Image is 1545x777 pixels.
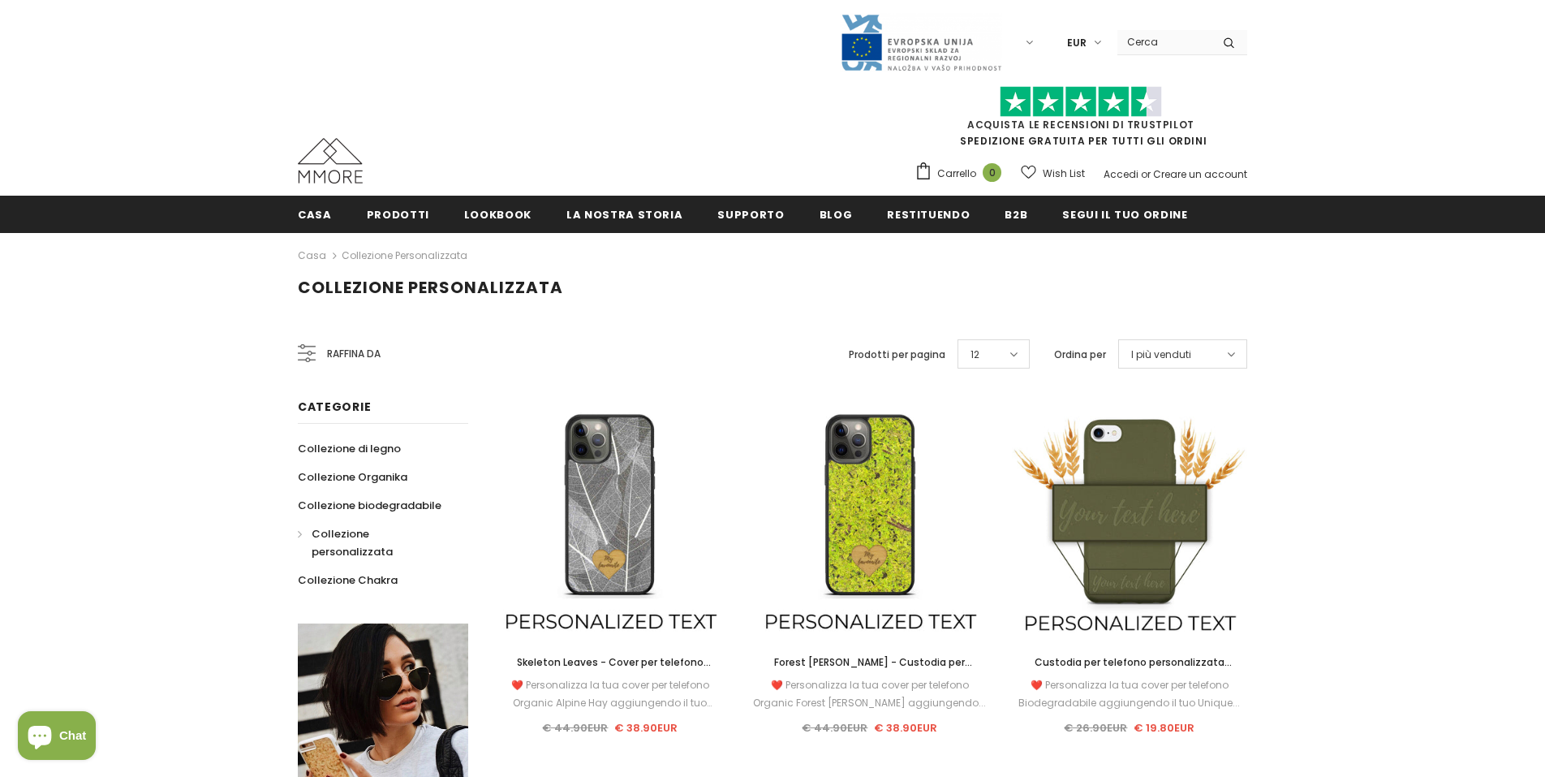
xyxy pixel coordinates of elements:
[802,720,867,736] span: € 44.90EUR
[298,276,563,299] span: Collezione personalizzata
[1067,35,1087,51] span: EUR
[967,118,1194,132] a: Acquista le recensioni di TrustPilot
[1134,720,1194,736] span: € 19.80EUR
[327,345,381,363] span: Raffina da
[1012,676,1247,712] div: ❤️ Personalizza la tua cover per telefono Biodegradabile aggiungendo il tuo Unique...
[915,93,1247,148] span: SPEDIZIONE GRATUITA PER TUTTI GLI ORDINI
[1043,166,1085,182] span: Wish List
[298,246,326,265] a: Casa
[464,207,531,222] span: Lookbook
[1005,196,1027,232] a: B2B
[542,720,608,736] span: € 44.90EUR
[1000,86,1162,118] img: Fidati di Pilot Stars
[493,676,728,712] div: ❤️ Personalizza la tua cover per telefono Organic Alpine Hay aggiungendo il tuo Unique...
[717,207,784,222] span: supporto
[1104,167,1138,181] a: Accedi
[298,207,332,222] span: Casa
[1141,167,1151,181] span: or
[298,441,401,456] span: Collezione di legno
[298,463,407,491] a: Collezione Organika
[1131,347,1191,363] span: I più venduti
[840,35,1002,49] a: Javni Razpis
[298,138,363,183] img: Casi MMORE
[887,207,970,222] span: Restituendo
[887,196,970,232] a: Restituendo
[717,196,784,232] a: supporto
[970,347,979,363] span: 12
[367,207,429,222] span: Prodotti
[298,520,450,566] a: Collezione personalizzata
[752,654,988,671] a: Forest [PERSON_NAME] - Custodia per telefono personalizzata - Regalo personalizzato
[937,166,976,182] span: Carrello
[1005,207,1027,222] span: B2B
[1153,167,1247,181] a: Creare un account
[298,498,441,513] span: Collezione biodegradabile
[820,196,853,232] a: Blog
[367,196,429,232] a: Prodotti
[298,469,407,485] span: Collezione Organika
[298,434,401,463] a: Collezione di legno
[752,676,988,712] div: ❤️ Personalizza la tua cover per telefono Organic Forest [PERSON_NAME] aggiungendo...
[1054,347,1106,363] label: Ordina per
[983,163,1001,182] span: 0
[298,196,332,232] a: Casa
[849,347,945,363] label: Prodotti per pagina
[1062,196,1187,232] a: Segui il tuo ordine
[1117,30,1211,54] input: Search Site
[1021,159,1085,188] a: Wish List
[1064,720,1127,736] span: € 26.90EUR
[840,13,1002,72] img: Javni Razpis
[493,654,728,671] a: Skeleton Leaves - Cover per telefono personalizzata - Regalo personalizzato
[1035,655,1232,687] span: Custodia per telefono personalizzata biodegradabile - Verde oliva
[820,207,853,222] span: Blog
[13,711,101,764] inbox-online-store-chat: Shopify online store chat
[874,720,937,736] span: € 38.90EUR
[312,526,393,559] span: Collezione personalizzata
[298,566,398,594] a: Collezione Chakra
[614,720,678,736] span: € 38.90EUR
[298,399,371,415] span: Categorie
[915,162,1009,186] a: Carrello 0
[464,196,531,232] a: Lookbook
[1062,207,1187,222] span: Segui il tuo ordine
[774,655,972,705] span: Forest [PERSON_NAME] - Custodia per telefono personalizzata - Regalo personalizzato
[566,207,682,222] span: La nostra storia
[298,491,441,520] a: Collezione biodegradabile
[1012,654,1247,671] a: Custodia per telefono personalizzata biodegradabile - Verde oliva
[342,248,467,262] a: Collezione personalizzata
[566,196,682,232] a: La nostra storia
[298,572,398,588] span: Collezione Chakra
[511,655,711,687] span: Skeleton Leaves - Cover per telefono personalizzata - Regalo personalizzato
